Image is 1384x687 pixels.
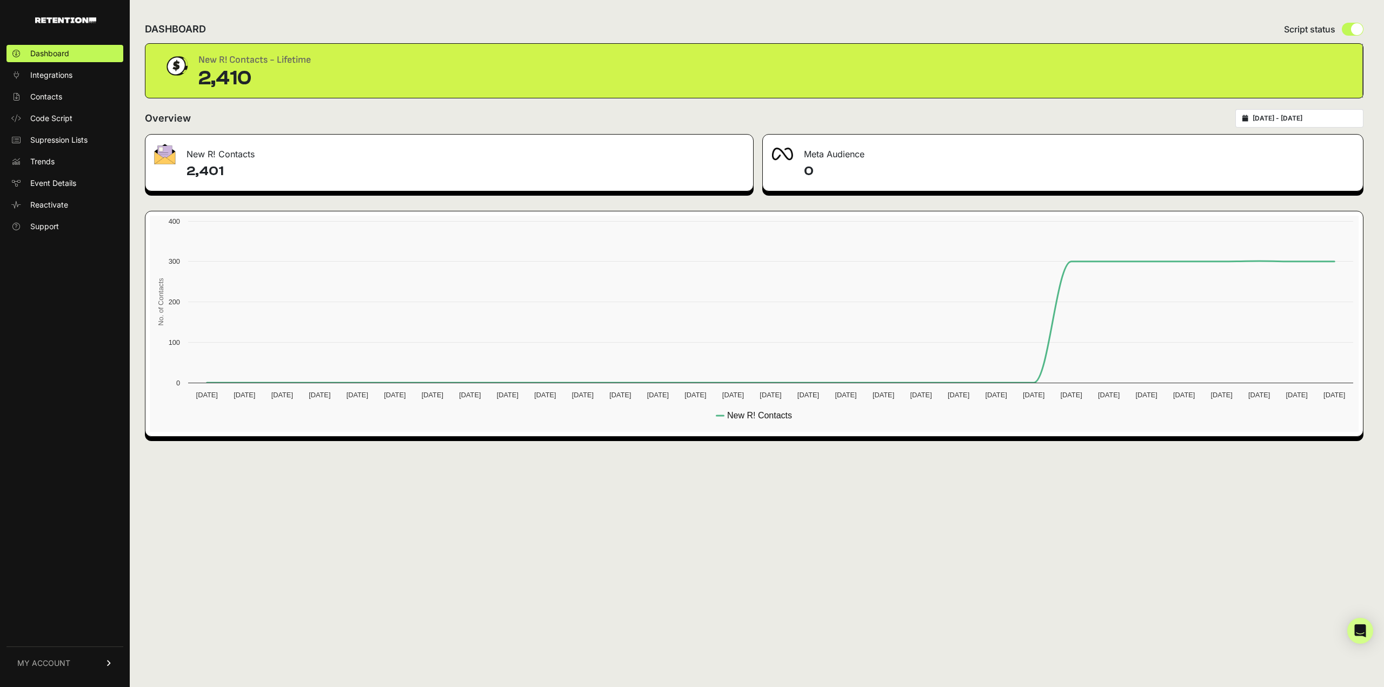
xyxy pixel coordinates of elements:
[727,411,792,420] text: New R! Contacts
[35,17,96,23] img: Retention.com
[873,391,894,399] text: [DATE]
[6,646,123,679] a: MY ACCOUNT
[6,153,123,170] a: Trends
[30,48,69,59] span: Dashboard
[234,391,255,399] text: [DATE]
[771,148,793,161] img: fa-meta-2f981b61bb99beabf952f7030308934f19ce035c18b003e963880cc3fabeebb7.png
[1211,391,1233,399] text: [DATE]
[910,391,931,399] text: [DATE]
[30,113,72,124] span: Code Script
[1323,391,1345,399] text: [DATE]
[1098,391,1120,399] text: [DATE]
[948,391,969,399] text: [DATE]
[30,135,88,145] span: Supression Lists
[760,391,781,399] text: [DATE]
[169,338,180,346] text: 100
[1060,391,1082,399] text: [DATE]
[797,391,819,399] text: [DATE]
[647,391,669,399] text: [DATE]
[157,278,165,325] text: No. of Contacts
[1347,618,1373,644] div: Open Intercom Messenger
[6,88,123,105] a: Contacts
[6,131,123,149] a: Supression Lists
[1284,23,1335,36] span: Script status
[30,156,55,167] span: Trends
[534,391,556,399] text: [DATE]
[145,111,191,126] h2: Overview
[176,379,180,387] text: 0
[384,391,405,399] text: [DATE]
[804,163,1354,180] h4: 0
[609,391,631,399] text: [DATE]
[1248,391,1270,399] text: [DATE]
[1136,391,1157,399] text: [DATE]
[6,218,123,235] a: Support
[459,391,481,399] text: [DATE]
[6,175,123,192] a: Event Details
[763,135,1363,167] div: Meta Audience
[1173,391,1195,399] text: [DATE]
[163,52,190,79] img: dollar-coin-05c43ed7efb7bc0c12610022525b4bbbb207c7efeef5aecc26f025e68dcafac9.png
[169,217,180,225] text: 400
[835,391,856,399] text: [DATE]
[309,391,330,399] text: [DATE]
[145,22,206,37] h2: DASHBOARD
[145,135,753,167] div: New R! Contacts
[169,257,180,265] text: 300
[30,70,72,81] span: Integrations
[17,658,70,669] span: MY ACCOUNT
[6,66,123,84] a: Integrations
[30,199,68,210] span: Reactivate
[422,391,443,399] text: [DATE]
[1023,391,1044,399] text: [DATE]
[684,391,706,399] text: [DATE]
[30,221,59,232] span: Support
[196,391,218,399] text: [DATE]
[347,391,368,399] text: [DATE]
[30,91,62,102] span: Contacts
[198,68,311,89] div: 2,410
[985,391,1007,399] text: [DATE]
[6,45,123,62] a: Dashboard
[271,391,293,399] text: [DATE]
[154,144,176,164] img: fa-envelope-19ae18322b30453b285274b1b8af3d052b27d846a4fbe8435d1a52b978f639a2.png
[198,52,311,68] div: New R! Contacts - Lifetime
[722,391,744,399] text: [DATE]
[30,178,76,189] span: Event Details
[6,110,123,127] a: Code Script
[572,391,594,399] text: [DATE]
[187,163,744,180] h4: 2,401
[169,298,180,306] text: 200
[497,391,518,399] text: [DATE]
[1286,391,1308,399] text: [DATE]
[6,196,123,214] a: Reactivate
